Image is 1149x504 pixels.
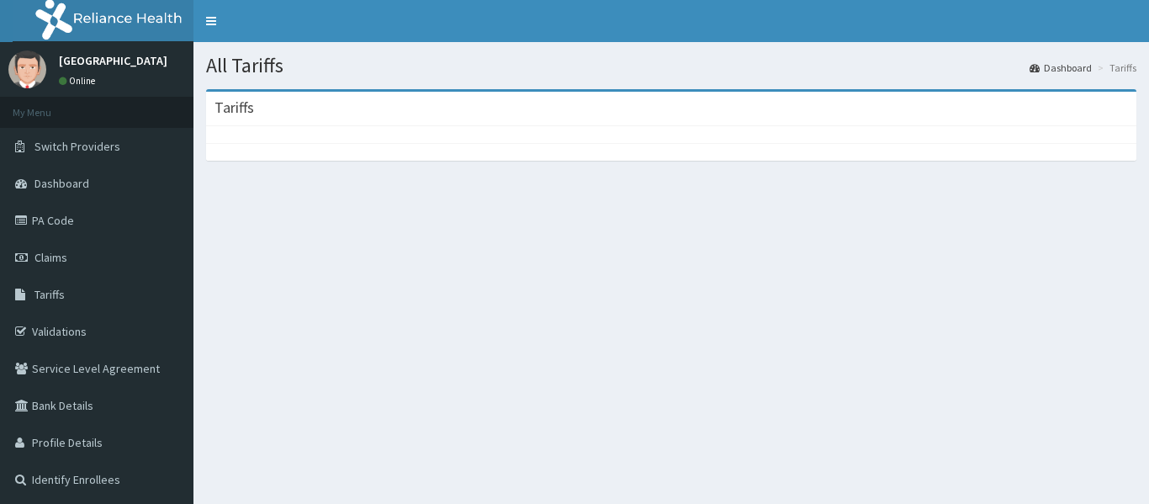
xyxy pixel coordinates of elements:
[59,55,167,66] p: [GEOGRAPHIC_DATA]
[8,50,46,88] img: User Image
[1030,61,1092,75] a: Dashboard
[1093,61,1136,75] li: Tariffs
[34,139,120,154] span: Switch Providers
[206,55,1136,77] h1: All Tariffs
[34,250,67,265] span: Claims
[59,75,99,87] a: Online
[34,176,89,191] span: Dashboard
[34,287,65,302] span: Tariffs
[214,100,254,115] h3: Tariffs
